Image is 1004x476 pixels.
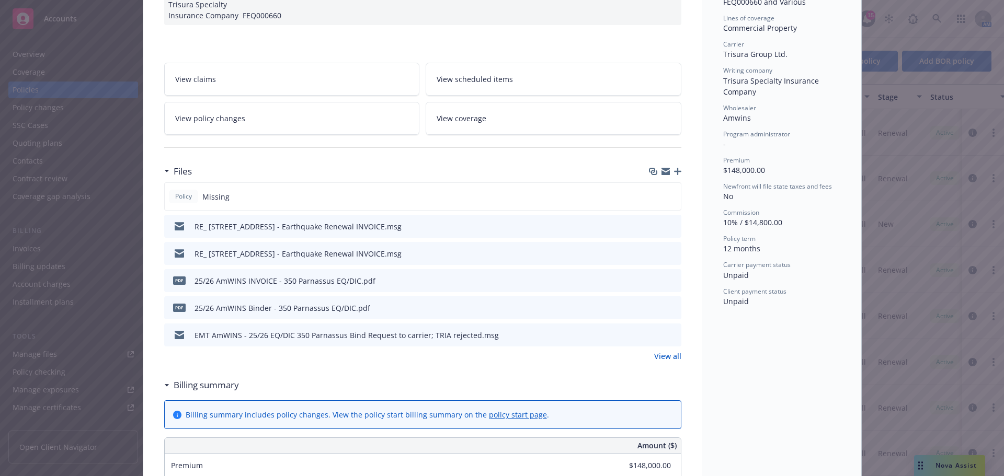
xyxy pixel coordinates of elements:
[723,217,782,227] span: 10% / $14,800.00
[195,303,370,314] div: 25/26 AmWINS Binder - 350 Parnassus EQ/DIC.pdf
[723,66,772,75] span: Writing company
[173,192,194,201] span: Policy
[175,74,216,85] span: View claims
[437,74,513,85] span: View scheduled items
[723,260,791,269] span: Carrier payment status
[437,113,486,124] span: View coverage
[195,221,402,232] div: RE_ [STREET_ADDRESS] - Earthquake Renewal INVOICE.msg
[173,276,186,284] span: pdf
[164,165,192,178] div: Files
[202,191,230,202] span: Missing
[174,165,192,178] h3: Files
[651,275,659,286] button: download file
[651,248,659,259] button: download file
[164,102,420,135] a: View policy changes
[195,330,499,341] div: EMT AmWINS - 25/26 EQ/DIC 350 Parnassus Bind Request to carrier; TRIA rejected.msg
[426,102,681,135] a: View coverage
[195,248,402,259] div: RE_ [STREET_ADDRESS] - Earthquake Renewal INVOICE.msg
[723,208,759,217] span: Commission
[668,248,677,259] button: preview file
[723,14,774,22] span: Lines of coverage
[723,76,821,97] span: Trisura Specialty Insurance Company
[723,234,756,243] span: Policy term
[668,275,677,286] button: preview file
[164,63,420,96] a: View claims
[723,296,749,306] span: Unpaid
[426,63,681,96] a: View scheduled items
[723,270,749,280] span: Unpaid
[723,103,756,112] span: Wholesaler
[668,221,677,232] button: preview file
[175,113,245,124] span: View policy changes
[164,378,239,392] div: Billing summary
[723,22,840,33] div: Commercial Property
[171,460,203,470] span: Premium
[723,130,790,138] span: Program administrator
[651,221,659,232] button: download file
[723,113,751,123] span: Amwins
[723,182,832,191] span: Newfront will file state taxes and fees
[723,156,750,165] span: Premium
[609,458,677,473] input: 0.00
[723,139,726,149] span: -
[668,330,677,341] button: preview file
[195,275,375,286] div: 25/26 AmWINS INVOICE - 350 Parnassus EQ/DIC.pdf
[186,409,549,420] div: Billing summary includes policy changes. View the policy start billing summary on the .
[668,303,677,314] button: preview file
[723,40,744,49] span: Carrier
[723,287,786,296] span: Client payment status
[723,191,733,201] span: No
[723,165,765,175] span: $148,000.00
[651,330,659,341] button: download file
[723,49,788,59] span: Trisura Group Ltd.
[174,378,239,392] h3: Billing summary
[651,303,659,314] button: download file
[489,410,547,420] a: policy start page
[637,440,677,451] span: Amount ($)
[173,304,186,311] span: pdf
[654,351,681,362] a: View all
[723,243,760,253] span: 12 months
